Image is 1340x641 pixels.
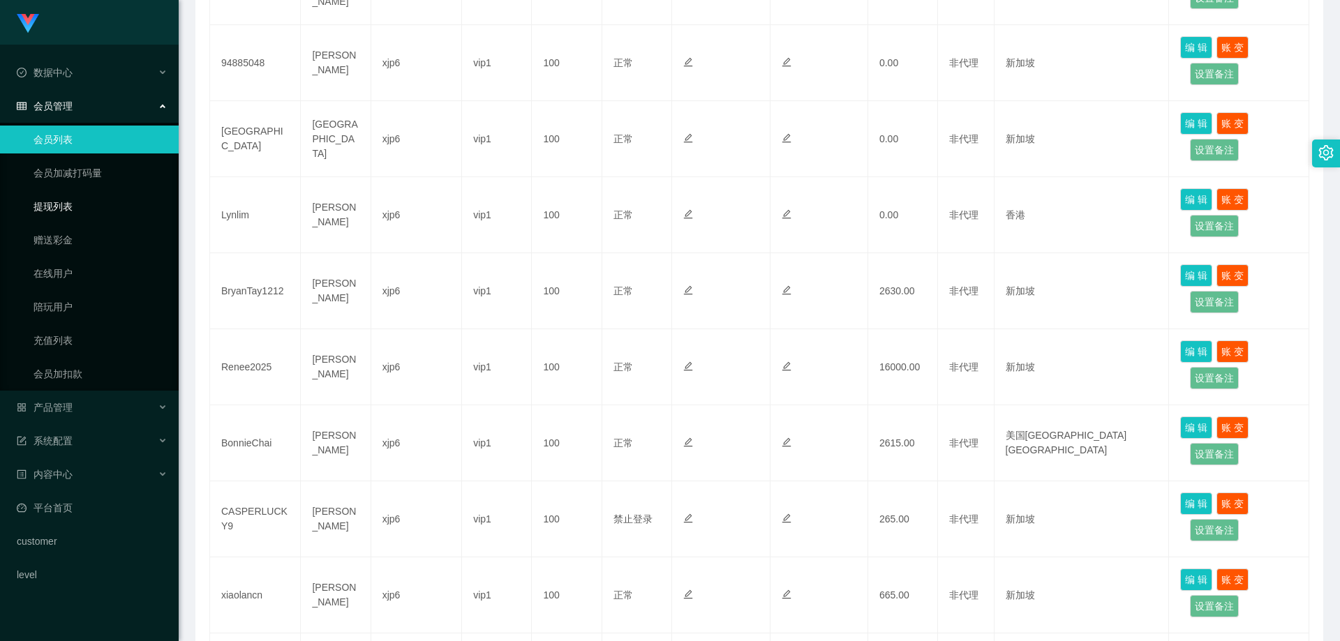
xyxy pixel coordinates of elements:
span: 禁止登录 [613,513,653,525]
img: logo.9652507e.png [17,14,39,33]
span: 数据中心 [17,67,73,78]
td: [GEOGRAPHIC_DATA] [301,101,371,177]
button: 账 变 [1216,36,1249,59]
td: vip1 [462,329,532,405]
i: 图标: check-circle-o [17,68,27,77]
td: 新加坡 [995,25,1170,101]
td: 94885048 [210,25,301,101]
i: 图标: edit [683,57,693,67]
a: customer [17,527,167,555]
i: 图标: edit [782,285,791,295]
button: 编 辑 [1180,188,1212,211]
td: [GEOGRAPHIC_DATA] [210,101,301,177]
a: 会员列表 [33,126,167,153]
span: 系统配置 [17,435,73,446]
td: xjp6 [371,25,462,101]
td: xjp6 [371,557,462,633]
span: 正常 [613,361,633,372]
td: xjp6 [371,481,462,557]
td: xjp6 [371,253,462,329]
span: 非代理 [949,57,978,68]
td: 100 [532,101,602,177]
button: 设置备注 [1190,595,1239,617]
i: 图标: table [17,101,27,111]
td: Lynlim [210,177,301,253]
a: 赠送彩金 [33,226,167,254]
td: vip1 [462,557,532,633]
td: vip1 [462,177,532,253]
i: 图标: edit [782,589,791,599]
button: 设置备注 [1190,63,1239,85]
td: BryanTay1212 [210,253,301,329]
i: 图标: edit [683,285,693,295]
td: 665.00 [868,557,938,633]
button: 设置备注 [1190,367,1239,389]
button: 账 变 [1216,112,1249,135]
i: 图标: edit [683,437,693,447]
i: 图标: edit [683,133,693,143]
i: 图标: appstore-o [17,402,27,412]
button: 账 变 [1216,492,1249,515]
td: vip1 [462,253,532,329]
i: 图标: edit [782,437,791,447]
a: 充值列表 [33,326,167,354]
td: 100 [532,177,602,253]
span: 非代理 [949,285,978,296]
a: 提现列表 [33,193,167,220]
td: 新加坡 [995,557,1170,633]
td: 2615.00 [868,405,938,481]
a: 陪玩用户 [33,293,167,321]
span: 正常 [613,57,633,68]
button: 编 辑 [1180,264,1212,287]
button: 账 变 [1216,188,1249,211]
span: 非代理 [949,361,978,372]
button: 设置备注 [1190,291,1239,313]
span: 正常 [613,589,633,601]
button: 编 辑 [1180,568,1212,591]
i: 图标: edit [782,513,791,523]
td: 100 [532,253,602,329]
td: vip1 [462,25,532,101]
a: level [17,561,167,589]
td: 香港 [995,177,1170,253]
i: 图标: edit [683,209,693,219]
td: [PERSON_NAME] [301,177,371,253]
button: 设置备注 [1190,215,1239,237]
a: 会员加扣款 [33,360,167,388]
td: 100 [532,481,602,557]
a: 图标: dashboard平台首页 [17,494,167,522]
td: [PERSON_NAME] [301,329,371,405]
td: 新加坡 [995,253,1170,329]
button: 编 辑 [1180,416,1212,439]
span: 内容中心 [17,469,73,480]
i: 图标: edit [782,361,791,371]
a: 会员加减打码量 [33,159,167,187]
button: 账 变 [1216,568,1249,591]
i: 图标: edit [683,513,693,523]
td: 100 [532,329,602,405]
button: 编 辑 [1180,492,1212,515]
td: BonnieChai [210,405,301,481]
td: 0.00 [868,25,938,101]
span: 产品管理 [17,402,73,413]
td: 100 [532,557,602,633]
td: 美国[GEOGRAPHIC_DATA][GEOGRAPHIC_DATA] [995,405,1170,481]
td: xjp6 [371,101,462,177]
td: xiaolancn [210,557,301,633]
i: 图标: profile [17,469,27,479]
button: 账 变 [1216,416,1249,439]
td: 265.00 [868,481,938,557]
span: 非代理 [949,589,978,601]
span: 正常 [613,437,633,448]
td: xjp6 [371,329,462,405]
a: 在线用户 [33,259,167,287]
span: 会员管理 [17,100,73,112]
td: 新加坡 [995,101,1170,177]
td: 新加坡 [995,329,1170,405]
td: CASPERLUCKY9 [210,481,301,557]
td: [PERSON_NAME] [301,405,371,481]
button: 编 辑 [1180,340,1212,363]
td: [PERSON_NAME] [301,25,371,101]
button: 编 辑 [1180,36,1212,59]
span: 非代理 [949,437,978,448]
